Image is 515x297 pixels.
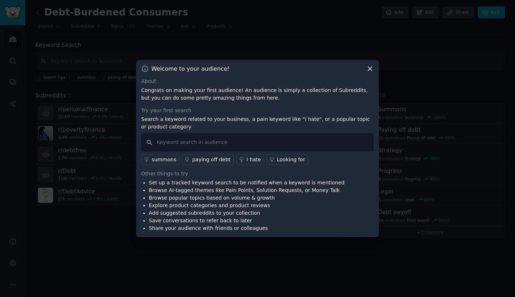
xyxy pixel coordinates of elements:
div: Looking for [277,156,305,163]
a: I hate [236,154,264,165]
li: Browse popular topics based on volume & growth [149,194,345,202]
li: Browse AI-tagged themes like Pain Points, Solution Requests, or Money Talk [149,187,345,194]
h3: Welcome to your audience! [151,65,230,73]
div: paying off debt [192,156,230,163]
div: summons [152,156,176,163]
a: summons [141,154,179,165]
a: Looking for [267,154,308,165]
li: Explore product categories and product reviews [149,202,345,209]
input: Keyword search in audience [141,133,374,152]
p: Search a keyword related to your business, a pain keyword like "I hate", or a popular topic or pr... [141,115,374,131]
p: Congrats on making your first audience! An audience is simply a collection of Subreddits, but you... [141,87,374,102]
li: Set up a tracked keyword search to be notified when a keyword is mentioned [149,179,345,187]
div: Try your first search [141,107,374,114]
a: paying off debt [182,154,233,165]
div: I hate [247,156,261,163]
li: Share your audience with friends or colleagues [149,224,345,232]
div: Other things to try [141,170,374,178]
li: Save conversations to refer back to later [149,217,345,224]
div: About [141,78,374,85]
li: Add suggested subreddits to your collection [149,209,345,217]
